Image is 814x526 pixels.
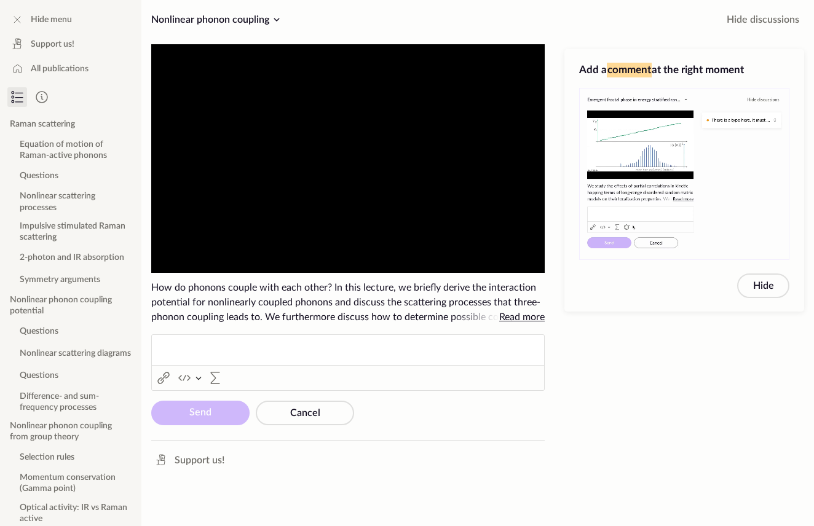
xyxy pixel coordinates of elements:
a: Support us! [149,450,229,470]
h3: Add a at the right moment [579,63,789,77]
button: Nonlinear phonon coupling [146,10,289,29]
span: Send [189,407,211,417]
span: Hide menu [31,14,72,26]
button: Cancel [256,401,354,425]
button: Hide [737,273,789,298]
span: Hide discussions [727,12,799,27]
span: Read more [499,312,545,322]
span: comment [607,63,652,77]
span: Support us! [175,453,224,468]
span: Support us! [31,38,74,50]
span: All publications [31,63,89,75]
span: How do phonons couple with each other? In this lecture, we briefly derive the interaction potenti... [151,280,545,324]
span: Nonlinear phonon coupling [151,15,269,25]
button: Send [151,401,250,425]
span: Cancel [290,408,320,418]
